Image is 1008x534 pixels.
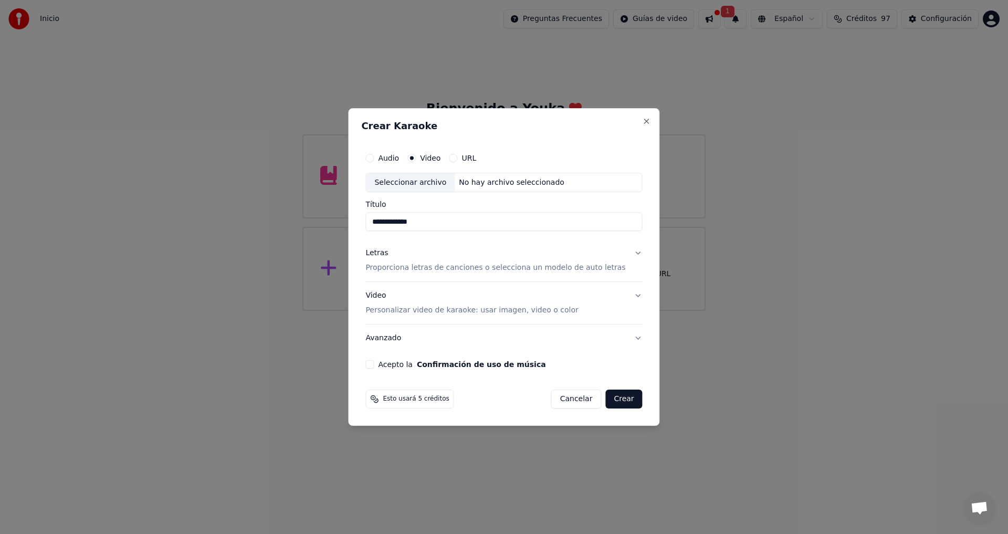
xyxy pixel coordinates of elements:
[365,291,578,316] div: Video
[455,177,569,188] div: No hay archivo seleccionado
[365,263,625,274] p: Proporciona letras de canciones o selecciona un modelo de auto letras
[365,201,642,208] label: Título
[365,305,578,316] p: Personalizar video de karaoke: usar imagen, video o color
[605,390,642,409] button: Crear
[551,390,602,409] button: Cancelar
[361,121,646,131] h2: Crear Karaoke
[365,240,642,282] button: LetrasProporciona letras de canciones o selecciona un modelo de auto letras
[420,154,440,162] label: Video
[365,248,388,259] div: Letras
[378,361,545,368] label: Acepto la
[366,173,455,192] div: Seleccionar archivo
[365,324,642,352] button: Avanzado
[378,154,399,162] label: Audio
[461,154,476,162] label: URL
[365,282,642,324] button: VideoPersonalizar video de karaoke: usar imagen, video o color
[383,395,449,403] span: Esto usará 5 créditos
[417,361,546,368] button: Acepto la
